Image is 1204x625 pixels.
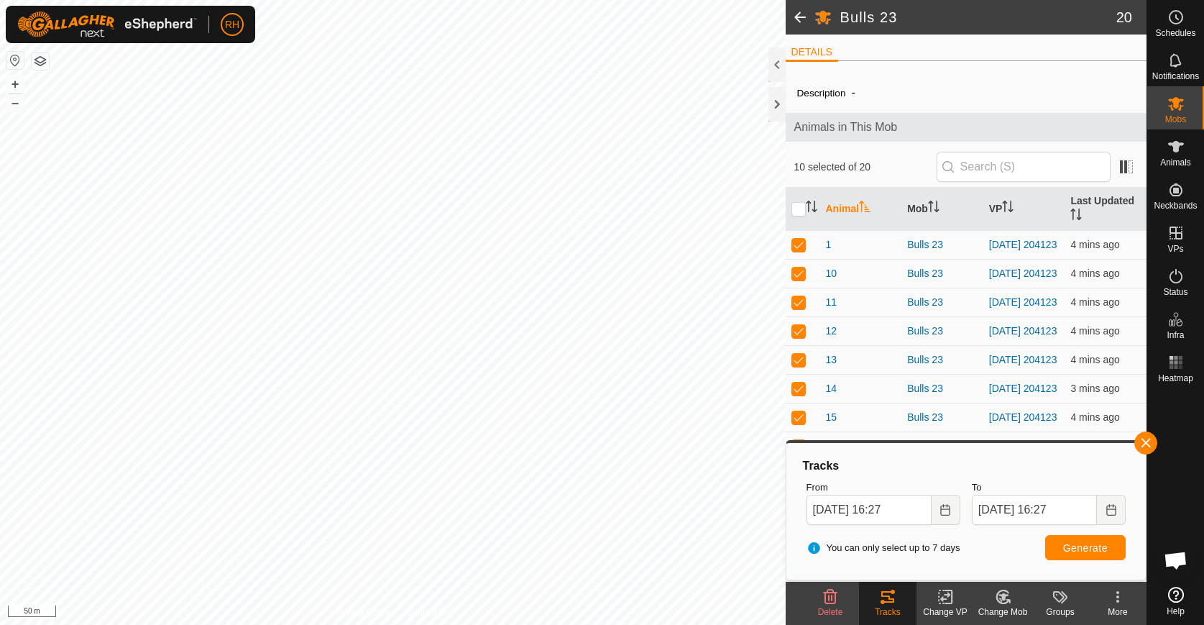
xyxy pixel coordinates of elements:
span: VPs [1167,245,1183,253]
span: 10 [826,266,837,281]
div: Change VP [916,606,974,619]
span: 23 Sept 2025, 4:22 pm [1070,239,1119,250]
a: [DATE] 204123 [989,296,1057,308]
div: Bulls 23 [907,410,978,425]
span: 23 Sept 2025, 4:22 pm [1070,383,1119,394]
button: Reset Map [6,52,24,69]
span: 20 [1116,6,1132,28]
span: Animals in This Mob [794,119,1139,136]
a: [DATE] 204123 [989,354,1057,365]
span: Status [1163,288,1187,296]
span: 11 [826,295,837,310]
button: Generate [1045,535,1126,560]
th: Last Updated [1065,188,1146,231]
span: RH [225,17,239,32]
span: 12 [826,324,837,339]
button: – [6,94,24,111]
span: - [846,81,861,104]
div: Bulls 23 [907,237,978,252]
div: Tracks [859,606,916,619]
span: 23 Sept 2025, 4:22 pm [1070,296,1119,308]
div: Bulls 23 [907,381,978,396]
span: Infra [1167,331,1184,339]
a: [DATE] 204123 [989,268,1057,279]
label: Description [797,88,846,99]
div: Bulls 23 [907,324,978,339]
button: Map Layers [32,53,49,70]
th: Mob [901,188,983,231]
span: 14 [826,381,837,396]
span: You can only select up to 7 days [807,541,960,555]
span: 10 selected of 20 [794,160,937,175]
div: Bulls 23 [907,352,978,368]
input: Search (S) [937,152,1111,182]
span: 16 [826,439,837,454]
p-sorticon: Activate to sort [1002,203,1014,214]
span: 23 Sept 2025, 4:22 pm [1070,268,1119,279]
p-sorticon: Activate to sort [806,203,817,214]
span: Generate [1063,542,1108,554]
span: 23 Sept 2025, 4:22 pm [1070,354,1119,365]
button: Choose Date [1097,495,1126,525]
span: 23 Sept 2025, 4:22 pm [1070,411,1119,423]
span: 15 [826,410,837,425]
label: From [807,480,960,495]
div: Bulls 23 [907,295,978,310]
p-sorticon: Activate to sort [859,203,870,214]
span: Notifications [1152,72,1199,81]
a: [DATE] 204123 [989,239,1057,250]
p-sorticon: Activate to sort [928,203,939,214]
a: [DATE] 204123 [989,383,1057,394]
button: Choose Date [932,495,960,525]
span: Heatmap [1158,374,1193,383]
a: Privacy Policy [336,606,390,619]
div: Change Mob [974,606,1031,619]
th: Animal [820,188,902,231]
div: Bulls 23 [907,439,978,454]
li: DETAILS [786,45,838,62]
a: Contact Us [407,606,449,619]
div: Open chat [1154,539,1198,582]
p-sorticon: Activate to sort [1070,211,1082,222]
label: To [972,480,1126,495]
span: Mobs [1165,115,1186,124]
span: 1 [826,237,832,252]
div: Tracks [801,457,1132,475]
button: + [6,76,24,93]
div: More [1089,606,1146,619]
a: Help [1147,581,1204,621]
th: VP [983,188,1065,231]
span: Help [1167,607,1185,616]
a: [DATE] 204123 [989,411,1057,423]
img: Gallagher Logo [17,12,197,37]
span: Neckbands [1154,201,1197,210]
span: 23 Sept 2025, 4:22 pm [1070,325,1119,337]
span: 13 [826,352,837,368]
span: Delete [818,607,843,617]
div: Groups [1031,606,1089,619]
span: Animals [1160,158,1191,167]
a: [DATE] 204123 [989,325,1057,337]
div: Bulls 23 [907,266,978,281]
span: Schedules [1155,29,1195,37]
h2: Bulls 23 [840,9,1116,26]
